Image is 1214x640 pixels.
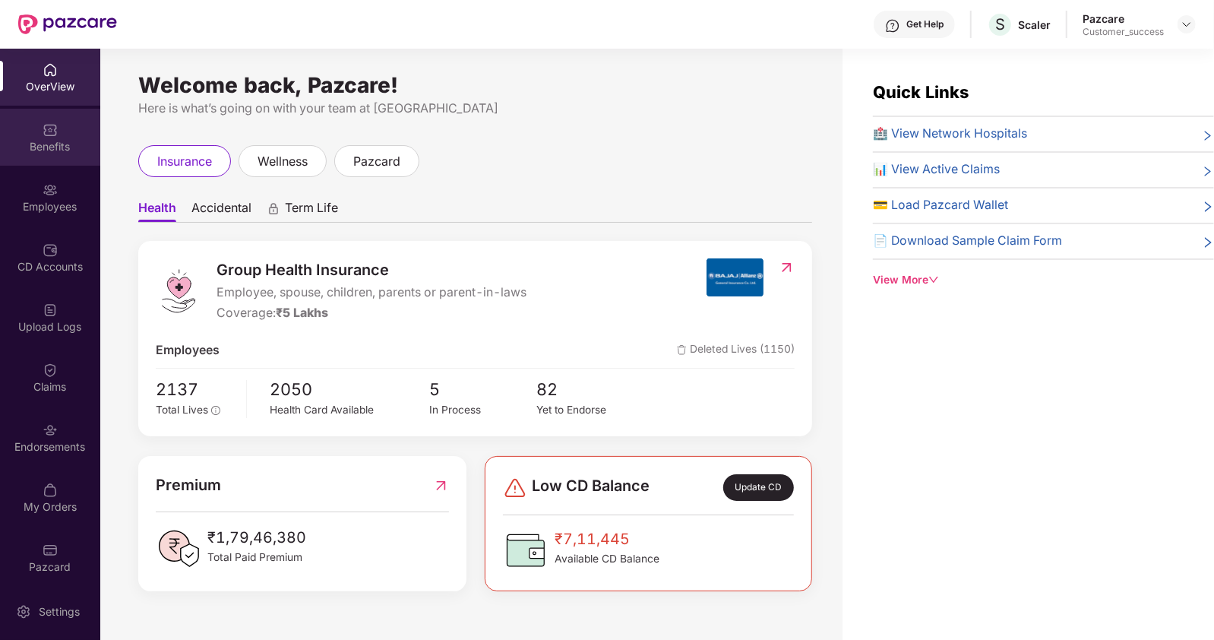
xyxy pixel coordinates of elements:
span: Low CD Balance [532,474,650,500]
span: 📊 View Active Claims [873,160,1000,179]
span: info-circle [211,406,220,415]
div: Here is what’s going on with your team at [GEOGRAPHIC_DATA] [138,99,812,118]
img: insurerIcon [707,258,763,296]
img: PaidPremiumIcon [156,526,201,572]
span: Total Paid Premium [207,550,306,566]
img: New Pazcare Logo [18,14,117,34]
span: Term Life [285,200,338,222]
img: svg+xml;base64,PHN2ZyBpZD0iSG9tZSIgeG1sbnM9Imh0dHA6Ly93d3cudzMub3JnLzIwMDAvc3ZnIiB3aWR0aD0iMjAiIG... [43,62,58,78]
span: Deleted Lives (1150) [677,341,795,360]
div: Settings [34,604,84,619]
img: logo [156,268,201,314]
img: svg+xml;base64,PHN2ZyBpZD0iRW5kb3JzZW1lbnRzIiB4bWxucz0iaHR0cDovL3d3dy53My5vcmcvMjAwMC9zdmciIHdpZH... [43,423,58,438]
span: right [1202,163,1214,179]
span: Accidental [191,200,251,222]
span: right [1202,199,1214,215]
div: View More [873,272,1214,289]
img: svg+xml;base64,PHN2ZyBpZD0iRW1wbG95ZWVzIiB4bWxucz0iaHR0cDovL3d3dy53My5vcmcvMjAwMC9zdmciIHdpZHRoPS... [43,182,58,198]
span: 💳 Load Pazcard Wallet [873,196,1008,215]
div: Pazcare [1083,11,1164,26]
div: Scaler [1018,17,1051,32]
span: 82 [536,376,643,402]
span: down [928,274,939,285]
div: animation [267,201,280,215]
img: svg+xml;base64,PHN2ZyBpZD0iQ0RfQWNjb3VudHMiIGRhdGEtbmFtZT0iQ0QgQWNjb3VudHMiIHhtbG5zPSJodHRwOi8vd3... [43,242,58,258]
span: 📄 Download Sample Claim Form [873,232,1062,251]
img: RedirectIcon [779,260,795,275]
div: Get Help [906,18,944,30]
img: svg+xml;base64,PHN2ZyBpZD0iTXlfT3JkZXJzIiBkYXRhLW5hbWU9Ik15IE9yZGVycyIgeG1sbnM9Imh0dHA6Ly93d3cudz... [43,483,58,498]
div: Customer_success [1083,26,1164,38]
div: Welcome back, Pazcare! [138,79,812,91]
img: svg+xml;base64,PHN2ZyBpZD0iU2V0dGluZy0yMHgyMCIgeG1sbnM9Imh0dHA6Ly93d3cudzMub3JnLzIwMDAvc3ZnIiB3aW... [16,604,31,619]
img: svg+xml;base64,PHN2ZyBpZD0iQmVuZWZpdHMiIHhtbG5zPSJodHRwOi8vd3d3LnczLm9yZy8yMDAwL3N2ZyIgd2lkdGg9Ij... [43,122,58,138]
span: Total Lives [156,404,208,416]
div: Yet to Endorse [536,402,643,419]
span: ₹5 Lakhs [276,306,328,320]
span: Available CD Balance [555,551,659,568]
div: Coverage: [217,304,526,323]
img: svg+xml;base64,PHN2ZyBpZD0iRGFuZ2VyLTMyeDMyIiB4bWxucz0iaHR0cDovL3d3dy53My5vcmcvMjAwMC9zdmciIHdpZH... [503,476,527,500]
span: right [1202,128,1214,144]
img: deleteIcon [677,345,687,355]
div: In Process [430,402,536,419]
span: Employees [156,341,220,360]
span: ₹1,79,46,380 [207,526,306,550]
span: wellness [258,152,308,171]
img: CDBalanceIcon [503,528,549,573]
span: 2050 [270,376,429,402]
span: Quick Links [873,82,969,102]
div: Health Card Available [270,402,429,419]
span: Premium [156,474,221,497]
span: 2137 [156,376,236,402]
span: Group Health Insurance [217,258,526,282]
span: ₹7,11,445 [555,528,659,551]
span: S [995,15,1005,33]
img: svg+xml;base64,PHN2ZyBpZD0iRHJvcGRvd24tMzJ4MzIiIHhtbG5zPSJodHRwOi8vd3d3LnczLm9yZy8yMDAwL3N2ZyIgd2... [1181,18,1193,30]
img: svg+xml;base64,PHN2ZyBpZD0iVXBsb2FkX0xvZ3MiIGRhdGEtbmFtZT0iVXBsb2FkIExvZ3MiIHhtbG5zPSJodHRwOi8vd3... [43,303,58,318]
img: svg+xml;base64,PHN2ZyBpZD0iSGVscC0zMngzMiIgeG1sbnM9Imh0dHA6Ly93d3cudzMub3JnLzIwMDAvc3ZnIiB3aWR0aD... [885,18,900,33]
span: 5 [430,376,536,402]
div: Update CD [723,474,794,500]
span: pazcard [353,152,400,171]
span: 🏥 View Network Hospitals [873,125,1027,144]
img: svg+xml;base64,PHN2ZyBpZD0iQ2xhaW0iIHhtbG5zPSJodHRwOi8vd3d3LnczLm9yZy8yMDAwL3N2ZyIgd2lkdGg9IjIwIi... [43,363,58,378]
span: right [1202,235,1214,251]
span: Employee, spouse, children, parents or parent-in-laws [217,284,526,303]
img: RedirectIcon [433,474,449,497]
span: insurance [157,152,212,171]
span: Health [138,200,176,222]
img: svg+xml;base64,PHN2ZyBpZD0iUGF6Y2FyZCIgeG1sbnM9Imh0dHA6Ly93d3cudzMub3JnLzIwMDAvc3ZnIiB3aWR0aD0iMj... [43,543,58,558]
